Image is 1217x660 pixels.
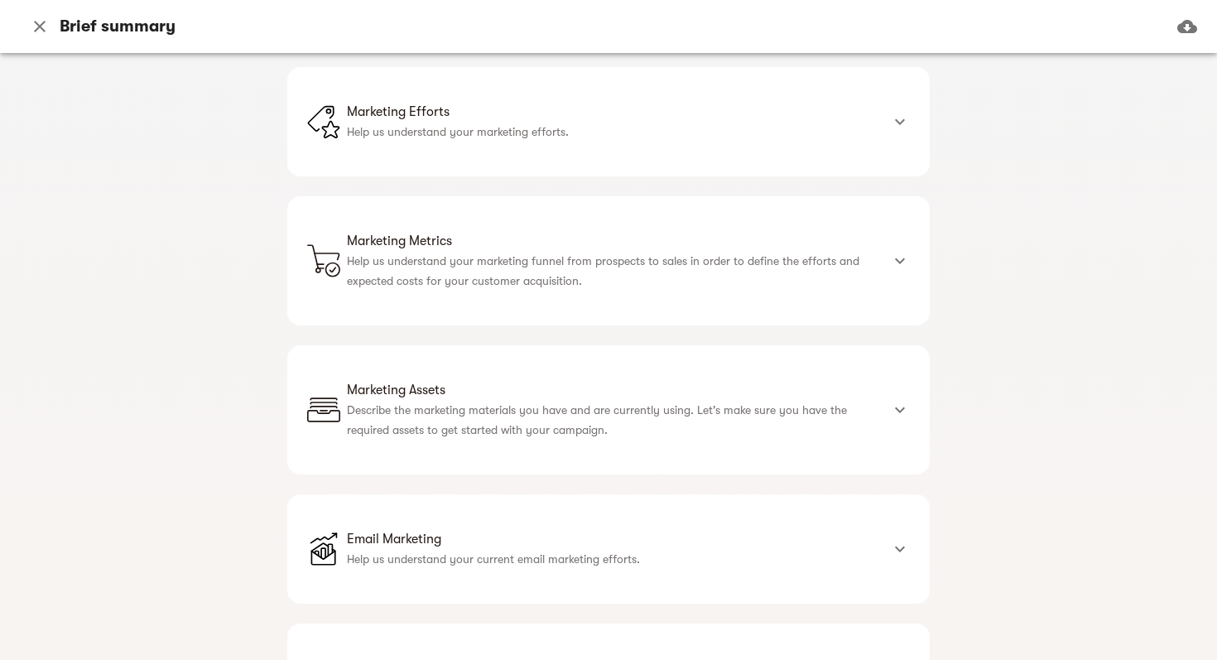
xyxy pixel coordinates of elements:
p: Describe the marketing materials you have and are currently using. Let's make sure you have the r... [347,400,880,440]
p: Help us understand your current email marketing efforts. [347,549,880,569]
p: Help us understand your marketing funnel from prospects to sales in order to define the efforts a... [347,251,880,291]
iframe: Chat Widget [1134,581,1217,660]
div: Marketing MetricsHelp us understand your marketing funnel from prospects to sales in order to def... [287,196,930,325]
span: Marketing Efforts [347,102,880,122]
img: emailMarketing.svg [307,532,340,566]
img: customerAcquisition.svg [307,244,340,277]
span: Marketing Assets [347,380,880,400]
div: Marketing EffortsHelp us understand your marketing efforts. [287,67,930,176]
span: Email Marketing [347,529,880,549]
img: marketingAssets.svg [307,393,340,426]
h6: Brief summary [60,16,176,37]
div: Marketing AssetsDescribe the marketing materials you have and are currently using. Let's make sur... [287,345,930,475]
div: Email MarketingHelp us understand your current email marketing efforts. [287,494,930,604]
span: Marketing Metrics [347,231,880,251]
p: Help us understand your marketing efforts. [347,122,880,142]
img: brand.svg [307,105,340,138]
